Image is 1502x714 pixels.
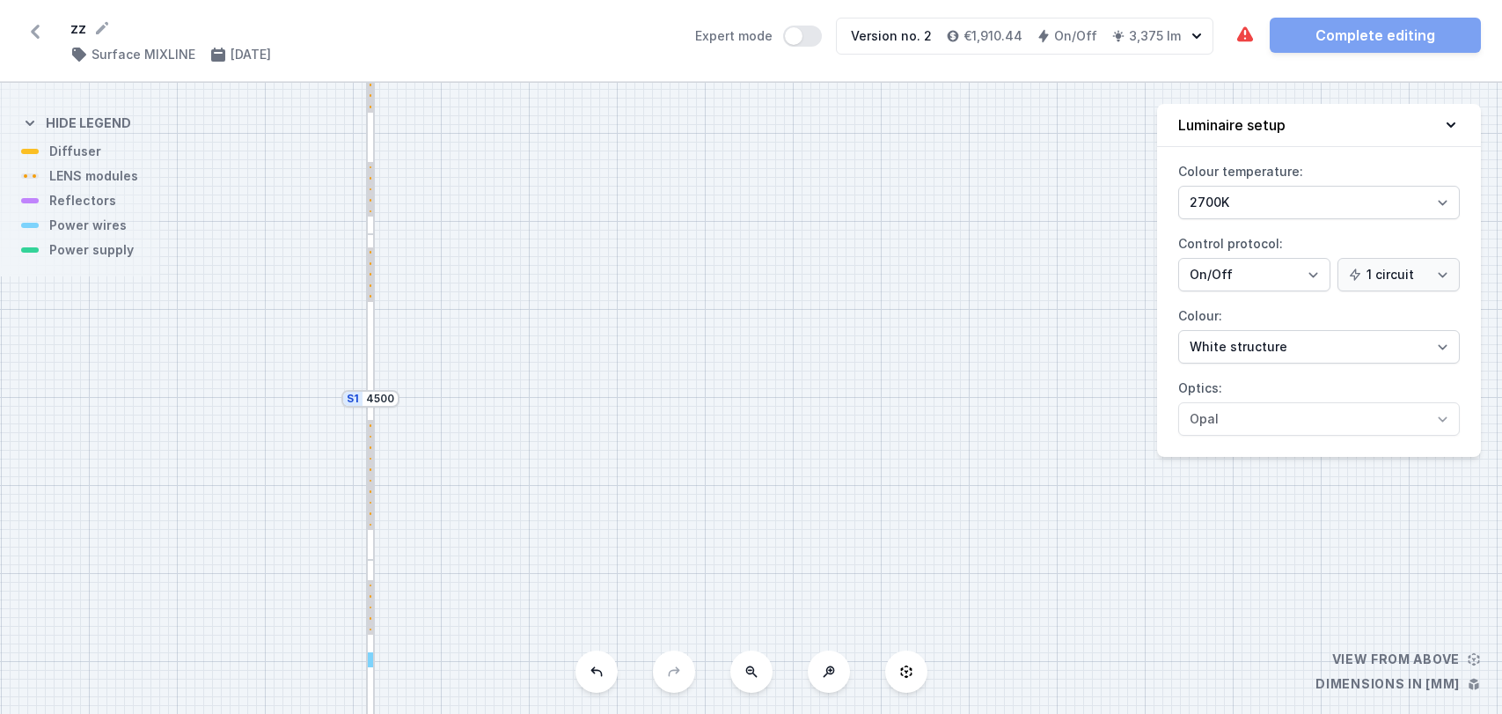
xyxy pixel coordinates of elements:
label: Optics: [1178,374,1460,436]
select: Colour temperature: [1178,186,1460,219]
select: Control protocol: [1337,258,1460,291]
select: Control protocol: [1178,258,1330,291]
h4: Hide legend [46,114,131,132]
button: Rename project [93,19,111,37]
label: Colour: [1178,302,1460,364]
button: Version no. 2€1,910.44On/Off3,375 lm [836,18,1213,55]
h4: €1,910.44 [963,27,1022,45]
h4: [DATE] [231,46,271,63]
select: Optics: [1178,402,1460,436]
h4: Surface MIXLINE [92,46,195,63]
label: Colour temperature: [1178,158,1460,219]
label: Control protocol: [1178,230,1460,291]
button: Hide legend [21,100,131,143]
form: zz [70,18,674,39]
button: Luminaire setup [1157,104,1481,147]
input: Dimension [mm] [366,392,394,406]
select: Colour: [1178,330,1460,364]
label: Expert mode [695,26,822,47]
h4: 3,375 lm [1129,27,1181,45]
div: Version no. 2 [851,27,932,45]
h4: Luminaire setup [1178,114,1286,136]
button: Expert mode [783,26,822,47]
h4: On/Off [1054,27,1097,45]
